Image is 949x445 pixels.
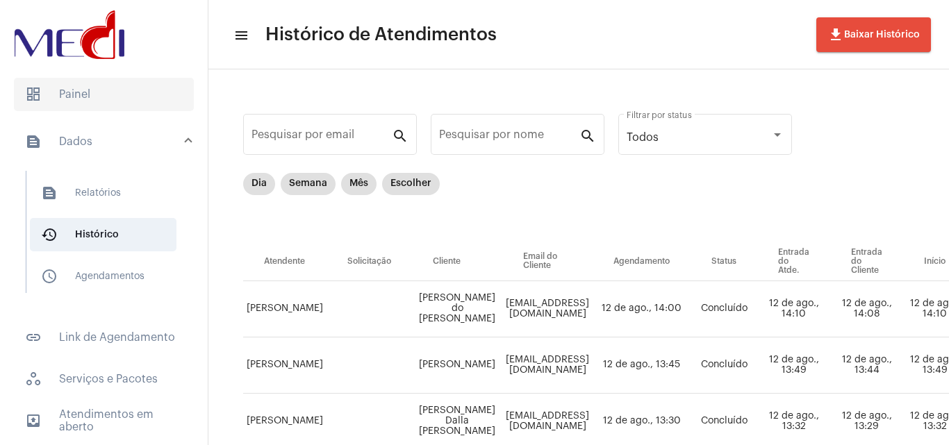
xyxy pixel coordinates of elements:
[14,404,194,437] span: Atendimentos em aberto
[25,86,42,103] span: sidenav icon
[830,281,903,337] td: 12 de ago., 14:08
[41,226,58,243] mat-icon: sidenav icon
[30,176,176,210] span: Relatórios
[243,281,327,337] td: [PERSON_NAME]
[627,132,659,143] span: Todos
[757,242,830,281] th: Entrada do Atde.
[281,173,336,195] mat-chip: Semana
[25,371,42,387] span: sidenav icon
[502,242,593,281] th: Email do Cliente
[412,242,502,281] th: Cliente
[830,337,903,394] td: 12 de ago., 13:44
[502,281,593,337] td: [EMAIL_ADDRESS][DOMAIN_NAME]
[8,164,208,312] div: sidenav iconDados
[412,281,502,337] td: [PERSON_NAME] do [PERSON_NAME]
[691,242,757,281] th: Status
[593,337,691,394] td: 12 de ago., 13:45
[382,173,440,195] mat-chip: Escolher
[251,131,392,144] input: Pesquisar por email
[327,242,412,281] th: Solicitação
[757,337,830,394] td: 12 de ago., 13:49
[691,281,757,337] td: Concluído
[243,173,275,195] mat-chip: Dia
[827,26,844,43] mat-icon: file_download
[41,268,58,285] mat-icon: sidenav icon
[579,127,596,144] mat-icon: search
[25,412,42,429] mat-icon: sidenav icon
[30,260,176,293] span: Agendamentos
[30,218,176,251] span: Histórico
[439,131,579,144] input: Pesquisar por nome
[8,119,208,164] mat-expansion-panel-header: sidenav iconDados
[341,173,377,195] mat-chip: Mês
[593,242,691,281] th: Agendamento
[691,337,757,394] td: Concluído
[14,362,194,396] span: Serviços e Pacotes
[233,27,247,44] mat-icon: sidenav icon
[14,78,194,111] span: Painel
[25,133,42,150] mat-icon: sidenav icon
[502,337,593,394] td: [EMAIL_ADDRESS][DOMAIN_NAME]
[265,24,497,46] span: Histórico de Atendimentos
[412,337,502,394] td: [PERSON_NAME]
[830,242,903,281] th: Entrada do Cliente
[827,30,920,40] span: Baixar Histórico
[392,127,409,144] mat-icon: search
[816,17,931,52] button: Baixar Histórico
[593,281,691,337] td: 12 de ago., 14:00
[41,185,58,201] mat-icon: sidenav icon
[25,329,42,346] mat-icon: sidenav icon
[14,321,194,354] span: Link de Agendamento
[757,281,830,337] td: 12 de ago., 14:10
[25,133,185,150] mat-panel-title: Dados
[243,242,327,281] th: Atendente
[243,337,327,394] td: [PERSON_NAME]
[11,7,128,62] img: d3a1b5fa-500b-b90f-5a1c-719c20e9830b.png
